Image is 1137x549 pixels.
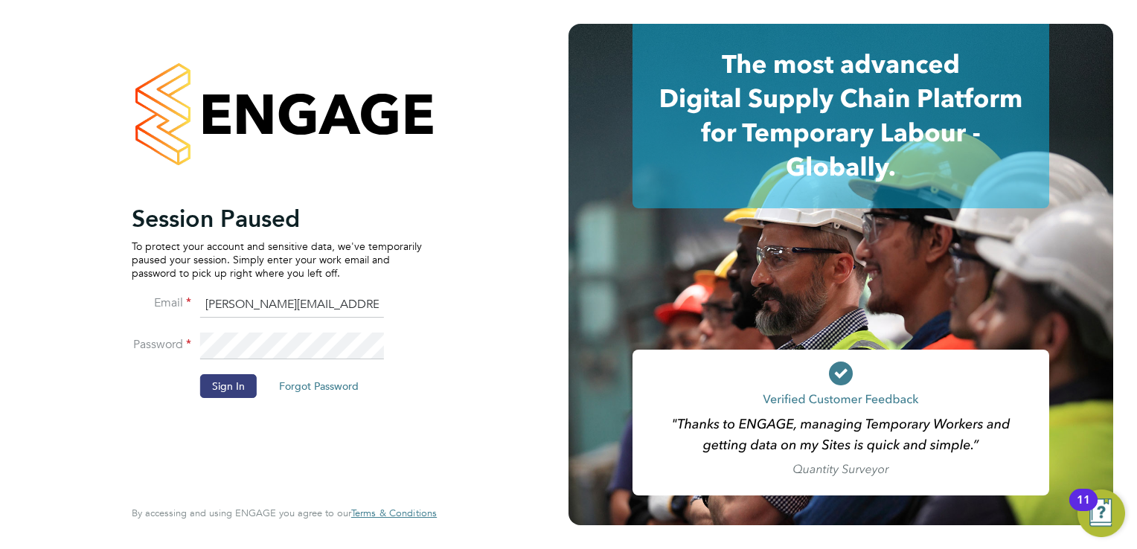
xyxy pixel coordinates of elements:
button: Sign In [200,374,257,398]
div: 11 [1077,500,1090,519]
label: Email [132,295,191,311]
p: To protect your account and sensitive data, we've temporarily paused your session. Simply enter y... [132,240,422,280]
span: By accessing and using ENGAGE you agree to our [132,507,437,519]
h2: Session Paused [132,204,422,234]
span: Terms & Conditions [351,507,437,519]
label: Password [132,337,191,353]
input: Enter your work email... [200,292,384,318]
button: Forgot Password [267,374,371,398]
button: Open Resource Center, 11 new notifications [1077,489,1125,537]
a: Terms & Conditions [351,507,437,519]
